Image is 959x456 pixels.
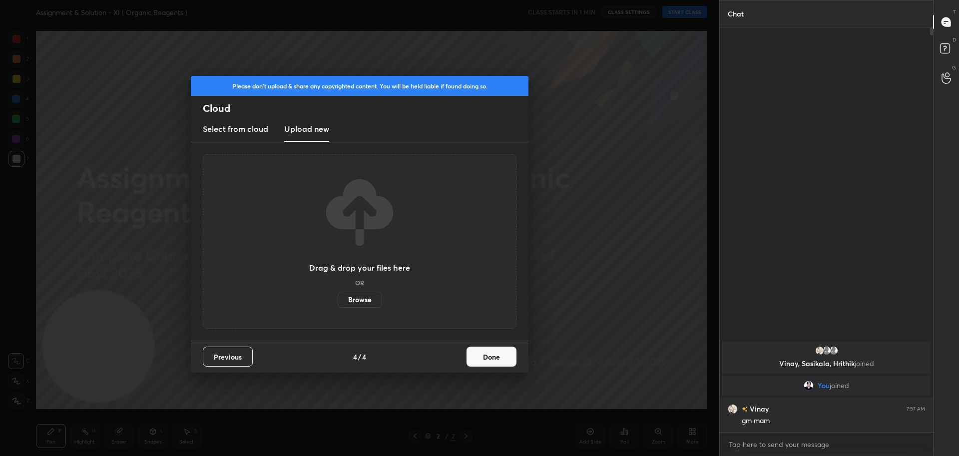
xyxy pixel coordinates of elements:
img: default.png [822,346,832,356]
p: T [953,8,956,15]
h3: Select from cloud [203,123,268,135]
img: c7782a62e1c94338aba83b173edc9b9f.jpg [815,346,825,356]
p: G [952,64,956,71]
h3: Upload new [284,123,329,135]
h5: OR [355,280,364,286]
img: no-rating-badge.077c3623.svg [742,407,748,412]
img: c7782a62e1c94338aba83b173edc9b9f.jpg [728,404,738,414]
span: joined [855,359,874,368]
span: You [818,382,830,390]
p: D [953,36,956,43]
div: gm mam [742,416,925,426]
span: joined [830,382,849,390]
img: default.png [829,346,839,356]
h6: Vinay [748,404,769,414]
div: grid [720,340,933,432]
p: Vinay, Sasikala, Hrithik [728,360,925,368]
h2: Cloud [203,102,528,115]
h4: 4 [353,352,357,362]
p: Chat [720,0,752,27]
div: Please don't upload & share any copyrighted content. You will be held liable if found doing so. [191,76,528,96]
h3: Drag & drop your files here [309,264,410,272]
h4: 4 [362,352,366,362]
div: 7:57 AM [907,406,925,412]
h4: / [358,352,361,362]
img: f09d9dab4b74436fa4823a0cd67107e0.jpg [804,381,814,391]
button: Done [467,347,516,367]
button: Previous [203,347,253,367]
